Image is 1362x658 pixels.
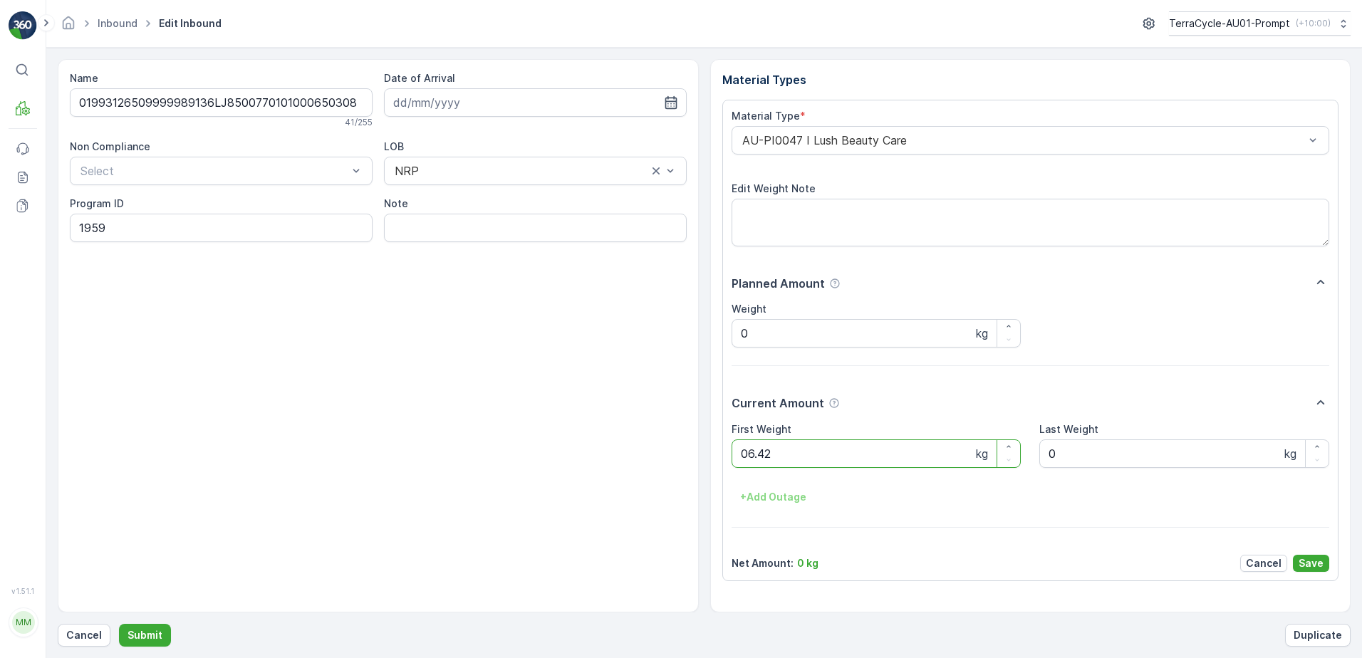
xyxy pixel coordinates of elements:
[732,395,824,412] p: Current Amount
[58,624,110,647] button: Cancel
[384,197,408,209] label: Note
[384,72,455,84] label: Date of Arrival
[384,140,404,152] label: LOB
[1294,628,1342,642] p: Duplicate
[128,628,162,642] p: Submit
[70,140,150,152] label: Non Compliance
[732,486,815,508] button: +Add Outage
[70,197,124,209] label: Program ID
[976,445,988,462] p: kg
[828,397,840,409] div: Help Tooltip Icon
[12,611,35,634] div: MM
[1293,555,1329,572] button: Save
[345,117,373,128] p: 41 / 255
[829,278,841,289] div: Help Tooltip Icon
[732,275,825,292] p: Planned Amount
[119,624,171,647] button: Submit
[732,303,766,315] label: Weight
[1299,556,1324,570] p: Save
[98,17,137,29] a: Inbound
[732,110,800,122] label: Material Type
[9,587,37,595] span: v 1.51.1
[722,71,1339,88] p: Material Types
[61,21,76,33] a: Homepage
[1285,624,1351,647] button: Duplicate
[1296,18,1331,29] p: ( +10:00 )
[9,11,37,40] img: logo
[1246,556,1282,570] p: Cancel
[80,162,348,179] p: Select
[1169,16,1290,31] p: TerraCycle-AU01-Prompt
[797,556,818,570] p: 0 kg
[1169,11,1351,36] button: TerraCycle-AU01-Prompt(+10:00)
[9,598,37,647] button: MM
[70,72,98,84] label: Name
[66,628,102,642] p: Cancel
[1039,423,1098,435] label: Last Weight
[976,325,988,342] p: kg
[1284,445,1296,462] p: kg
[156,16,224,31] span: Edit Inbound
[740,490,806,504] p: + Add Outage
[732,423,791,435] label: First Weight
[1240,555,1287,572] button: Cancel
[384,88,687,117] input: dd/mm/yyyy
[732,182,816,194] label: Edit Weight Note
[732,556,794,570] p: Net Amount :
